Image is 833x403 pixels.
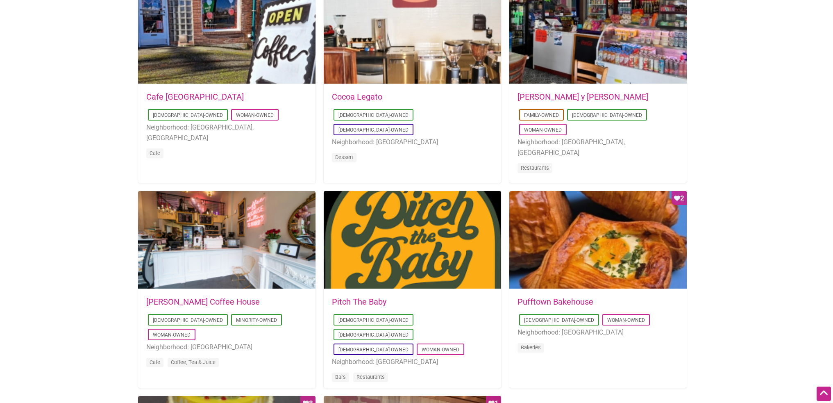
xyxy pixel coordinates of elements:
[150,359,160,365] a: Cafe
[332,297,386,307] a: Pitch The Baby
[146,92,244,102] a: Cafe [GEOGRAPHIC_DATA]
[236,112,274,118] a: Woman-Owned
[335,374,346,380] a: Bars
[146,342,307,353] li: Neighborhood: [GEOGRAPHIC_DATA]
[338,347,409,353] a: [DEMOGRAPHIC_DATA]-Owned
[146,122,307,143] li: Neighborhood: [GEOGRAPHIC_DATA], [GEOGRAPHIC_DATA]
[572,112,642,118] a: [DEMOGRAPHIC_DATA]-Owned
[171,359,216,365] a: Coffee, Tea & Juice
[332,357,493,367] li: Neighborhood: [GEOGRAPHIC_DATA]
[356,374,385,380] a: Restaurants
[521,344,541,351] a: Bakeries
[153,317,223,323] a: [DEMOGRAPHIC_DATA]-Owned
[338,127,409,133] a: [DEMOGRAPHIC_DATA]-Owned
[817,387,831,401] div: Scroll Back to Top
[332,92,382,102] a: Cocoa Legato
[338,317,409,323] a: [DEMOGRAPHIC_DATA]-Owned
[153,332,191,338] a: Woman-Owned
[518,327,679,338] li: Neighborhood: [GEOGRAPHIC_DATA]
[607,317,645,323] a: Woman-Owned
[338,112,409,118] a: [DEMOGRAPHIC_DATA]-Owned
[153,112,223,118] a: [DEMOGRAPHIC_DATA]-Owned
[524,317,594,323] a: [DEMOGRAPHIC_DATA]-Owned
[524,127,562,133] a: Woman-Owned
[146,297,260,307] a: [PERSON_NAME] Coffee House
[524,112,559,118] a: Family-Owned
[335,154,353,160] a: Dessert
[521,165,549,171] a: Restaurants
[518,297,593,307] a: Pufftown Bakehouse
[422,347,459,353] a: Woman-Owned
[338,332,409,338] a: [DEMOGRAPHIC_DATA]-Owned
[236,317,277,323] a: Minority-Owned
[332,137,493,148] li: Neighborhood: [GEOGRAPHIC_DATA]
[150,150,160,156] a: Cafe
[518,137,679,158] li: Neighborhood: [GEOGRAPHIC_DATA], [GEOGRAPHIC_DATA]
[518,92,648,102] a: [PERSON_NAME] y [PERSON_NAME]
